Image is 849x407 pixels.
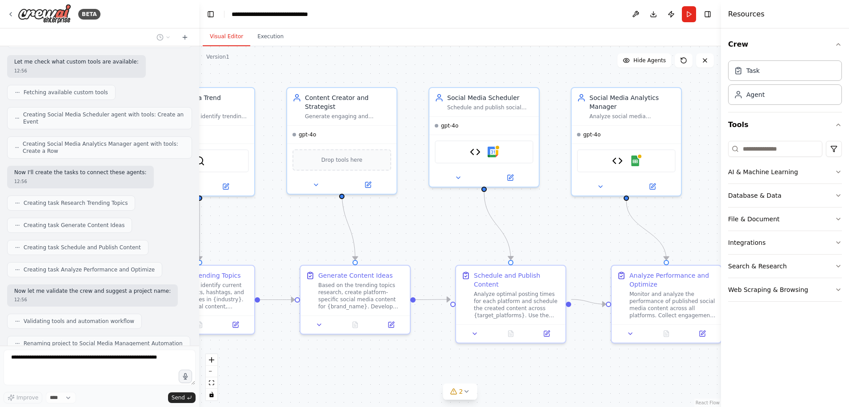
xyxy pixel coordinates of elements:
[480,192,515,259] g: Edge from 949f3e6d-2020-47ef-bdfc-ce71953a0bf7 to 2ac0a1c1-ff27-47f5-b79f-87cfd3022766
[153,32,174,43] button: Switch to previous chat
[206,389,217,400] button: toggle interactivity
[318,282,404,310] div: Based on the trending topics research, create platform-specific social media content for {brand_n...
[14,59,139,66] p: Let me check what custom tools are available:
[168,392,196,403] button: Send
[195,192,204,260] g: Edge from 6a768879-cac3-4108-bdb4-fa99fa6cfc10 to 0605641f-7035-4251-83fa-f34142507490
[728,32,842,57] button: Crew
[179,370,192,383] button: Click to speak your automation idea
[571,87,682,196] div: Social Media Analytics ManagerAnalyze social media engagement metrics, track performance across p...
[163,93,249,111] div: Social Media Trend Researcher
[181,319,219,330] button: No output available
[220,319,251,330] button: Open in side panel
[23,140,184,155] span: Creating Social Media Analytics Manager agent with tools: Create a Row
[617,53,671,68] button: Hide Agents
[200,181,251,192] button: Open in side panel
[728,207,842,231] button: File & Document
[728,184,842,207] button: Database & Data
[24,244,141,251] span: Creating task Schedule and Publish Content
[746,90,765,99] div: Agent
[24,318,134,325] span: Validating tools and automation workflow
[4,392,42,403] button: Improve
[474,271,560,289] div: Schedule and Publish Content
[194,156,205,166] img: SerperDevTool
[14,169,147,176] p: Now I'll create the tasks to connect these agents:
[23,111,184,125] span: Creating Social Media Scheduler agent with tools: Create an Event
[78,9,100,20] div: BETA
[144,265,255,335] div: Research Trending TopicsResearch and identify current trending topics, hashtags, and content them...
[206,53,229,60] div: Version 1
[343,180,393,190] button: Open in side panel
[429,87,540,188] div: Social Media SchedulerSchedule and publish social media content across multiple platforms at opti...
[206,354,217,366] button: zoom in
[163,282,249,310] div: Research and identify current trending topics, hashtags, and content themes in {industry}. Search...
[18,4,71,24] img: Logo
[611,265,722,343] div: Analyze Performance and OptimizeMonitor and analyze the performance of published social media con...
[206,377,217,389] button: fit view
[571,295,606,309] g: Edge from 2ac0a1c1-ff27-47f5-b79f-87cfd3022766 to 6e4fdce4-e47b-4a58-8cbe-8c17724f5f8e
[696,400,720,405] a: React Flow attribution
[648,328,685,339] button: No output available
[589,93,676,111] div: Social Media Analytics Manager
[14,296,171,303] div: 12:56
[447,104,533,111] div: Schedule and publish social media content across multiple platforms at optimal times, manage post...
[144,87,255,196] div: Social Media Trend ResearcherResearch and identify trending topics in {industry} by monitoring so...
[443,383,477,400] button: 2
[336,319,374,330] button: No output available
[300,265,411,335] div: Generate Content IdeasBased on the trending topics research, create platform-specific social medi...
[206,354,217,400] div: React Flow controls
[728,9,765,20] h4: Resources
[14,178,147,185] div: 12:56
[376,319,406,330] button: Open in side panel
[728,160,842,184] button: AI & Machine Learning
[687,328,717,339] button: Open in side panel
[488,147,498,157] img: Google Calendar
[260,295,295,304] g: Edge from 0605641f-7035-4251-83fa-f34142507490 to 4cfec1ba-101c-4f05-aae5-b577c52f89c5
[447,93,533,102] div: Social Media Scheduler
[629,291,716,319] div: Monitor and analyze the performance of published social media content across all platforms. Colle...
[728,278,842,301] button: Web Scraping & Browsing
[492,328,530,339] button: No output available
[629,271,716,289] div: Analyze Performance and Optimize
[612,156,623,166] img: Social Media Manager
[204,8,217,20] button: Hide left sidebar
[589,113,676,120] div: Analyze social media engagement metrics, track performance across platforms, identify high-perfor...
[14,288,171,295] p: Now let me validate the crew and suggest a project name:
[455,265,566,343] div: Schedule and Publish ContentAnalyze optimal posting times for each platform and schedule the crea...
[627,181,677,192] button: Open in side panel
[286,87,397,195] div: Content Creator and StrategistGenerate engaging and platform-specific social media content based ...
[531,328,562,339] button: Open in side panel
[622,201,671,260] g: Edge from 1ab14a35-4095-4f3b-bd99-c4e055c7f77c to 6e4fdce4-e47b-4a58-8cbe-8c17724f5f8e
[728,255,842,278] button: Search & Research
[746,66,760,75] div: Task
[24,266,155,273] span: Creating task Analyze Performance and Optimize
[485,172,535,183] button: Open in side panel
[305,113,391,120] div: Generate engaging and platform-specific social media content based on trending topics and brand g...
[474,291,560,319] div: Analyze optimal posting times for each platform and schedule the created content across {target_p...
[728,137,842,309] div: Tools
[24,340,183,347] span: Renaming project to Social Media Management Automation
[321,156,363,164] span: Drop tools here
[470,147,481,157] img: Social Media Manager
[14,68,139,74] div: 12:56
[416,295,450,304] g: Edge from 4cfec1ba-101c-4f05-aae5-b577c52f89c5 to 2ac0a1c1-ff27-47f5-b79f-87cfd3022766
[178,32,192,43] button: Start a new chat
[24,222,124,229] span: Creating task Generate Content Ideas
[441,122,458,129] span: gpt-4o
[701,8,714,20] button: Hide right sidebar
[728,231,842,254] button: Integrations
[24,89,108,96] span: Fetching available custom tools
[250,28,291,46] button: Execution
[583,131,601,138] span: gpt-4o
[633,57,666,64] span: Hide Agents
[318,271,392,280] div: Generate Content Ideas
[630,156,641,166] img: Google Sheets
[728,112,842,137] button: Tools
[206,366,217,377] button: zoom out
[163,271,241,280] div: Research Trending Topics
[459,387,463,396] span: 2
[728,57,842,112] div: Crew
[299,131,316,138] span: gpt-4o
[163,113,249,120] div: Research and identify trending topics in {industry} by monitoring social media platforms, news so...
[16,394,38,401] span: Improve
[305,93,391,111] div: Content Creator and Strategist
